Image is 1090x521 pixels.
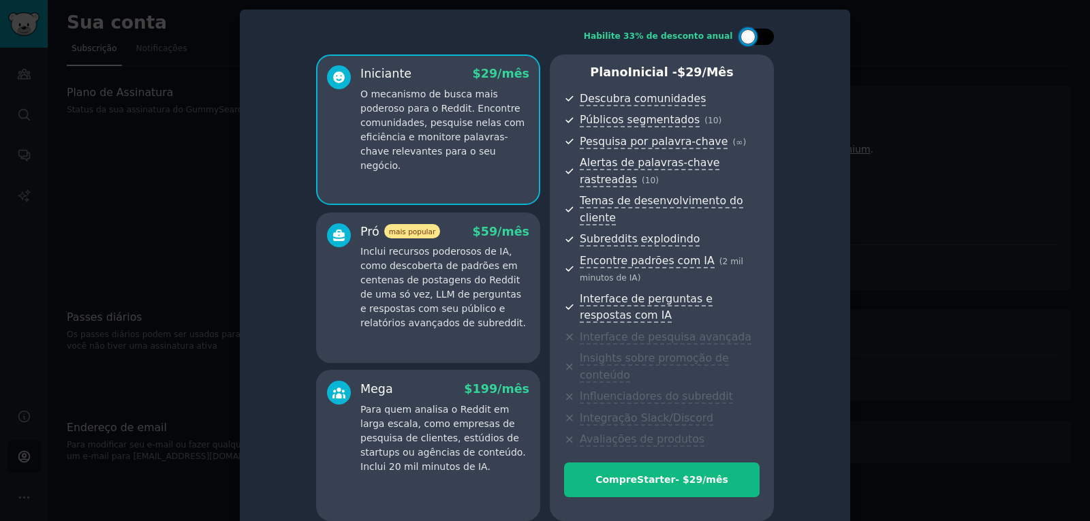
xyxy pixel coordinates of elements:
font: Starter [637,474,675,485]
font: 29 [685,65,702,79]
font: ) [719,116,722,125]
font: 29 [481,67,497,80]
font: - $ [675,474,689,485]
font: Integração Slack/Discord [580,411,713,424]
font: Inclui recursos poderosos de IA, como descoberta de padrões em centenas de postagens do Reddit de... [360,246,526,328]
font: ) [655,176,659,185]
font: 10 [645,176,656,185]
font: ∞ [736,138,743,147]
font: Encontre padrões com IA [580,254,715,267]
font: 29 [689,474,702,485]
font: Habilite 33% de desconto anual [584,31,733,41]
font: Subreddits explodindo [580,232,700,245]
font: Inicial - [627,65,677,79]
font: Públicos segmentados [580,113,700,126]
font: $ [464,382,472,396]
font: $ [677,65,685,79]
font: ( [704,116,708,125]
font: Insights sobre promoção de conteúdo [580,351,729,381]
font: Pró [360,225,379,238]
font: mais popular [389,227,435,236]
font: Descubra comunidades [580,92,706,105]
font: /mês [497,225,529,238]
font: O mecanismo de busca mais poderoso para o Reddit. Encontre comunidades, pesquise nelas com eficiê... [360,89,525,171]
font: 2 mil minutos de IA [580,257,743,283]
font: 59 [481,225,497,238]
font: $ [473,67,481,80]
font: 199 [473,382,498,396]
font: ( [732,138,736,147]
font: Plano [590,65,627,79]
font: ( [642,176,645,185]
font: Para quem analisa o Reddit em larga escala, como empresas de pesquisa de clientes, estúdios de st... [360,404,526,472]
font: Iniciante [360,67,411,80]
font: ( [719,257,723,266]
font: /mês [497,67,529,80]
font: Avaliações de produtos [580,432,704,445]
font: Interface de perguntas e respostas com IA [580,292,713,322]
font: Influenciadores do subreddit [580,390,733,402]
font: Temas de desenvolvimento do cliente [580,194,743,224]
font: /mês [702,65,734,79]
button: CompreStarter- $29/mês [564,462,760,497]
font: /mês [497,382,529,396]
font: $ [473,225,481,238]
font: Alertas de palavras-chave rastreadas [580,156,719,186]
font: Pesquisa por palavra-chave [580,135,728,148]
font: Interface de pesquisa avançada [580,330,751,343]
font: /mês [702,474,728,485]
font: Mega [360,382,393,396]
font: ) [638,273,641,283]
font: Compre [595,474,637,485]
font: ) [743,138,746,147]
font: 10 [708,116,719,125]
